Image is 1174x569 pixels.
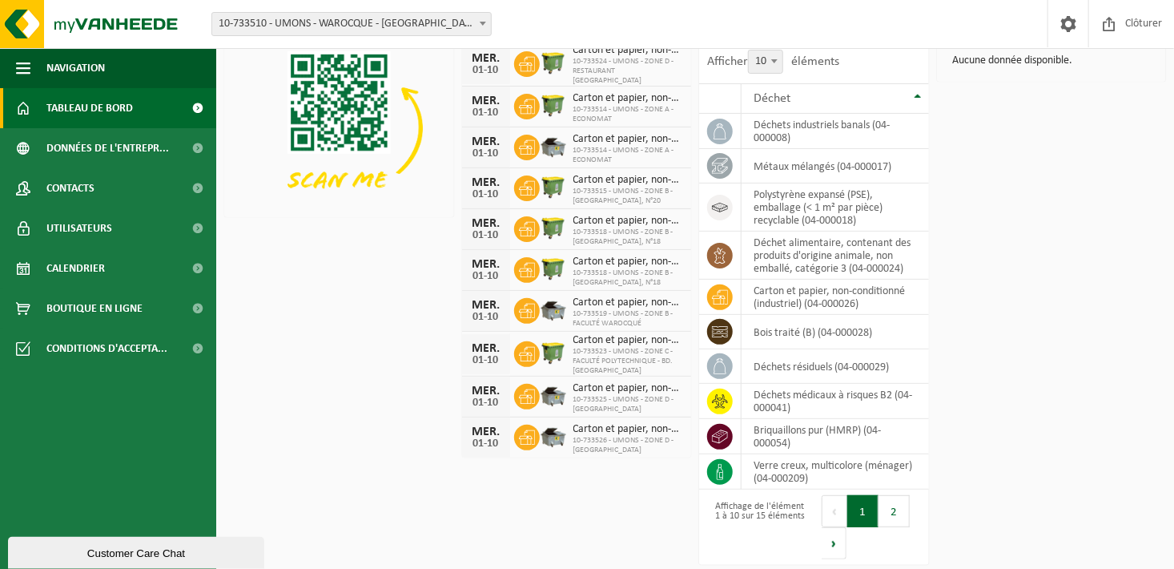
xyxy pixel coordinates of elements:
div: MER. [470,95,502,107]
span: Navigation [46,48,105,88]
button: Previous [822,495,847,527]
img: WB-5000-GAL-GY-01 [540,422,567,450]
img: Download de VHEPlus App [224,42,454,214]
div: MER. [470,217,502,230]
div: MER. [470,135,502,148]
div: 01-10 [470,355,502,366]
td: polystyrène expansé (PSE), emballage (< 1 m² par pièce) recyclable (04-000018) [742,184,929,232]
td: verre creux, multicolore (ménager) (04-000209) [742,454,929,490]
span: Boutique en ligne [46,289,143,329]
div: MER. [470,176,502,189]
td: déchets médicaux à risques B2 (04-000041) [742,384,929,419]
div: 01-10 [470,312,502,323]
div: MER. [470,299,502,312]
div: MER. [470,342,502,355]
span: 10-733514 - UMONS - ZONE A - ECONOMAT [573,146,684,165]
td: déchets résiduels (04-000029) [742,349,929,384]
td: déchets industriels banals (04-000008) [742,114,929,149]
div: MER. [470,52,502,65]
div: 01-10 [470,189,502,200]
span: Carton et papier, non-conditionné (industriel) [573,174,684,187]
div: 01-10 [470,107,502,119]
div: Affichage de l'élément 1 à 10 sur 15 éléments [707,494,806,561]
img: WB-5000-GAL-GY-01 [540,381,567,409]
td: carton et papier, non-conditionné (industriel) (04-000026) [742,280,929,315]
img: WB-1100-HPE-GN-50 [540,339,567,366]
span: Carton et papier, non-conditionné (industriel) [573,133,684,146]
img: WB-5000-GAL-GY-01 [540,296,567,323]
span: 10-733514 - UMONS - ZONE A - ECONOMAT [573,105,684,124]
span: 10-733518 - UMONS - ZONE B - [GEOGRAPHIC_DATA], N°18 [573,268,684,288]
span: Carton et papier, non-conditionné (industriel) [573,256,684,268]
td: métaux mélangés (04-000017) [742,149,929,184]
span: 10-733525 - UMONS - ZONE D - [GEOGRAPHIC_DATA] [573,395,684,414]
span: Carton et papier, non-conditionné (industriel) [573,423,684,436]
span: 10 [749,50,782,73]
button: 1 [847,495,878,527]
img: WB-1100-HPE-GN-50 [540,214,567,241]
td: bois traité (B) (04-000028) [742,315,929,349]
div: MER. [470,258,502,271]
div: 01-10 [470,230,502,241]
span: 10-733524 - UMONS - ZONE D - RESTAURANT [GEOGRAPHIC_DATA] [573,57,684,86]
div: 01-10 [470,65,502,76]
span: Carton et papier, non-conditionné (industriel) [573,44,684,57]
span: Données de l'entrepr... [46,128,169,168]
div: 01-10 [470,271,502,282]
td: déchet alimentaire, contenant des produits d'origine animale, non emballé, catégorie 3 (04-000024) [742,232,929,280]
p: Aucune donnée disponible. [953,55,1151,67]
span: 10-733526 - UMONS - ZONE D - [GEOGRAPHIC_DATA] [573,436,684,455]
td: briquaillons pur (HMRP) (04-000054) [742,419,929,454]
span: Utilisateurs [46,208,112,248]
span: Calendrier [46,248,105,289]
span: Carton et papier, non-conditionné (industriel) [573,297,684,309]
button: 2 [878,495,910,527]
span: 10-733515 - UMONS - ZONE B - [GEOGRAPHIC_DATA], N°20 [573,187,684,206]
span: Carton et papier, non-conditionné (industriel) [573,334,684,347]
div: 01-10 [470,148,502,159]
span: Carton et papier, non-conditionné (industriel) [573,215,684,228]
span: Déchet [754,92,790,105]
span: 10-733518 - UMONS - ZONE B - [GEOGRAPHIC_DATA], N°18 [573,228,684,247]
img: WB-5000-GAL-GY-01 [540,132,567,159]
div: 01-10 [470,438,502,450]
span: Conditions d'accepta... [46,329,167,369]
label: Afficher éléments [707,55,839,68]
span: Carton et papier, non-conditionné (industriel) [573,382,684,395]
img: WB-1100-HPE-GN-50 [540,173,567,200]
img: WB-1100-HPE-GN-51 [540,255,567,282]
span: Carton et papier, non-conditionné (industriel) [573,92,684,105]
span: 10-733510 - UMONS - WAROCQUE - MONS [212,13,491,35]
span: 10-733523 - UMONS - ZONE C - FACULTÉ POLYTECHNIQUE - BD. [GEOGRAPHIC_DATA] [573,347,684,376]
span: 10 [748,50,783,74]
button: Next [822,527,846,559]
div: MER. [470,426,502,438]
div: 01-10 [470,397,502,409]
img: WB-1100-HPE-GN-50 [540,49,567,76]
span: Tableau de bord [46,88,133,128]
span: 10-733519 - UMONS - ZONE B - FACULTÉ WAROCQUÉ [573,309,684,329]
img: WB-1100-HPE-GN-50 [540,91,567,119]
span: Contacts [46,168,94,208]
iframe: chat widget [8,534,267,569]
div: MER. [470,385,502,397]
span: 10-733510 - UMONS - WAROCQUE - MONS [211,12,492,36]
